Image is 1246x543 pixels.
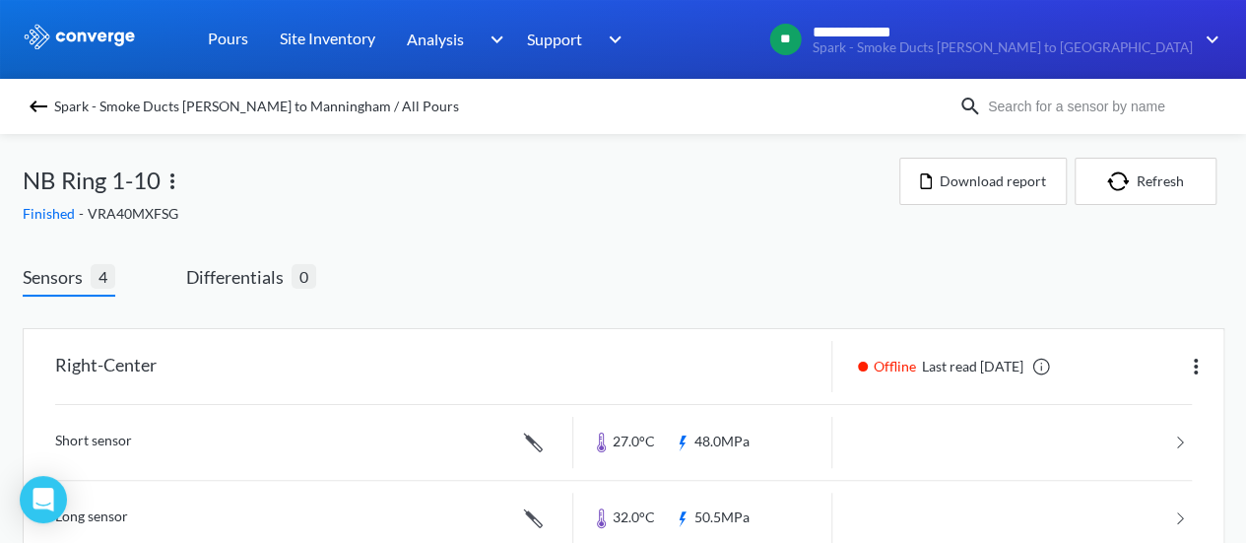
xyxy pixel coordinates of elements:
[292,264,316,289] span: 0
[186,263,292,291] span: Differentials
[23,263,91,291] span: Sensors
[23,205,79,222] span: Finished
[958,95,982,118] img: icon-search.svg
[527,27,582,51] span: Support
[1184,355,1208,378] img: more.svg
[982,96,1220,117] input: Search for a sensor by name
[899,158,1067,205] button: Download report
[477,28,508,51] img: downArrow.svg
[1075,158,1216,205] button: Refresh
[1107,171,1137,191] img: icon-refresh.svg
[813,40,1193,55] span: Spark - Smoke Ducts [PERSON_NAME] to [GEOGRAPHIC_DATA]
[920,173,932,189] img: icon-file.svg
[161,170,184,193] img: more.svg
[20,476,67,523] div: Open Intercom Messenger
[55,341,157,392] div: Right-Center
[848,356,1057,377] div: Last read [DATE]
[23,162,161,199] span: NB Ring 1-10
[79,205,88,222] span: -
[23,203,899,225] div: VRA40MXFSG
[23,24,137,49] img: logo_ewhite.svg
[874,356,922,377] span: Offline
[27,95,50,118] img: backspace.svg
[596,28,627,51] img: downArrow.svg
[407,27,464,51] span: Analysis
[91,264,115,289] span: 4
[54,93,459,120] span: Spark - Smoke Ducts [PERSON_NAME] to Manningham / All Pours
[1193,28,1224,51] img: downArrow.svg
